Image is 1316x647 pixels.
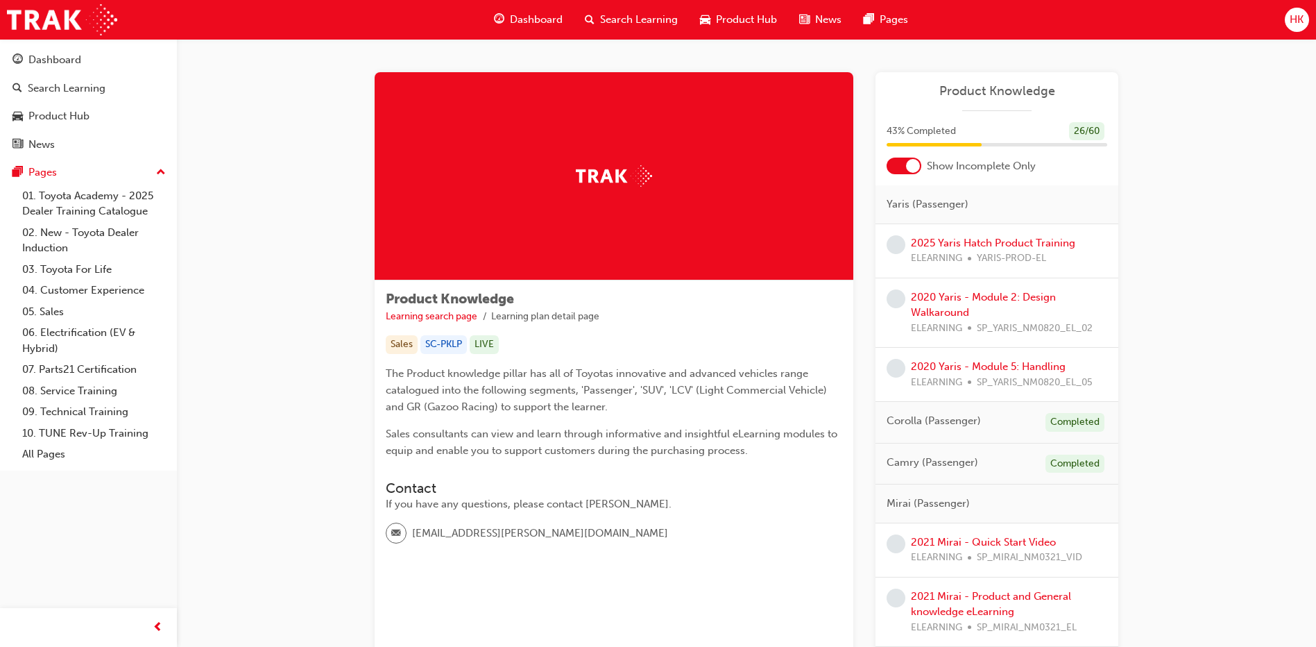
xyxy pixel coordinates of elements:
[17,222,171,259] a: 02. New - Toyota Dealer Induction
[887,289,905,308] span: learningRecordVerb_NONE-icon
[17,380,171,402] a: 08. Service Training
[864,11,874,28] span: pages-icon
[12,110,23,123] span: car-icon
[887,455,978,471] span: Camry (Passenger)
[887,83,1107,99] a: Product Knowledge
[28,165,57,180] div: Pages
[483,6,574,34] a: guage-iconDashboard
[880,12,908,28] span: Pages
[28,137,55,153] div: News
[6,44,171,160] button: DashboardSearch LearningProduct HubNews
[12,83,22,95] span: search-icon
[6,160,171,185] button: Pages
[12,167,23,179] span: pages-icon
[1045,413,1104,432] div: Completed
[977,321,1093,337] span: SP_YARIS_NM0820_EL_02
[716,12,777,28] span: Product Hub
[17,444,171,465] a: All Pages
[420,335,467,354] div: SC-PKLP
[510,12,563,28] span: Dashboard
[28,81,105,96] div: Search Learning
[28,108,89,124] div: Product Hub
[911,375,962,391] span: ELEARNING
[977,550,1082,566] span: SP_MIRAI_NM0321_VID
[17,280,171,301] a: 04. Customer Experience
[700,11,710,28] span: car-icon
[12,54,23,67] span: guage-icon
[17,401,171,423] a: 09. Technical Training
[6,132,171,158] a: News
[17,301,171,323] a: 05. Sales
[911,550,962,566] span: ELEARNING
[386,367,830,413] span: The Product knowledge pillar has all of Toyotas innovative and advanced vehicles range catalogued...
[470,335,499,354] div: LIVE
[689,6,788,34] a: car-iconProduct Hub
[412,526,668,541] span: [EMAIL_ADDRESS][PERSON_NAME][DOMAIN_NAME]
[887,196,968,212] span: Yaris (Passenger)
[1069,122,1104,141] div: 26 / 60
[911,321,962,337] span: ELEARNING
[815,12,841,28] span: News
[911,536,1056,548] a: 2021 Mirai - Quick Start Video
[887,235,905,254] span: learningRecordVerb_NONE-icon
[491,309,599,325] li: Learning plan detail page
[887,535,905,553] span: learningRecordVerb_NONE-icon
[911,237,1075,249] a: 2025 Yaris Hatch Product Training
[386,480,842,496] h3: Contact
[799,11,810,28] span: news-icon
[1045,455,1104,473] div: Completed
[17,322,171,359] a: 06. Electrification (EV & Hybrid)
[887,413,981,429] span: Corolla (Passenger)
[788,6,853,34] a: news-iconNews
[28,52,81,68] div: Dashboard
[585,11,595,28] span: search-icon
[911,360,1066,373] a: 2020 Yaris - Module 5: Handling
[887,124,956,140] span: 43 % Completed
[6,76,171,101] a: Search Learning
[494,11,504,28] span: guage-icon
[911,590,1071,619] a: 2021 Mirai - Product and General knowledge eLearning
[911,291,1056,319] a: 2020 Yaris - Module 2: Design Walkaround
[386,291,514,307] span: Product Knowledge
[1285,8,1309,32] button: HK
[887,589,905,607] span: learningRecordVerb_NONE-icon
[6,47,171,73] a: Dashboard
[7,4,117,35] img: Trak
[853,6,919,34] a: pages-iconPages
[6,103,171,129] a: Product Hub
[12,139,23,151] span: news-icon
[17,423,171,444] a: 10. TUNE Rev-Up Training
[386,310,477,322] a: Learning search page
[887,496,970,512] span: Mirai (Passenger)
[17,259,171,280] a: 03. Toyota For Life
[977,375,1093,391] span: SP_YARIS_NM0820_EL_05
[391,525,401,543] span: email-icon
[977,251,1046,267] span: YARIS-PROD-EL
[17,359,171,380] a: 07. Parts21 Certification
[600,12,678,28] span: Search Learning
[386,496,842,512] div: If you have any questions, please contact [PERSON_NAME].
[574,6,689,34] a: search-iconSearch Learning
[156,164,166,182] span: up-icon
[1290,12,1304,28] span: HK
[386,428,840,457] span: Sales consultants can view and learn through informative and insightful eLearning modules to equi...
[576,165,652,187] img: Trak
[887,359,905,378] span: learningRecordVerb_NONE-icon
[1269,600,1302,633] iframe: Intercom live chat
[977,620,1077,636] span: SP_MIRAI_NM0321_EL
[911,620,962,636] span: ELEARNING
[153,619,163,637] span: prev-icon
[17,185,171,222] a: 01. Toyota Academy - 2025 Dealer Training Catalogue
[927,158,1036,174] span: Show Incomplete Only
[386,335,418,354] div: Sales
[911,251,962,267] span: ELEARNING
